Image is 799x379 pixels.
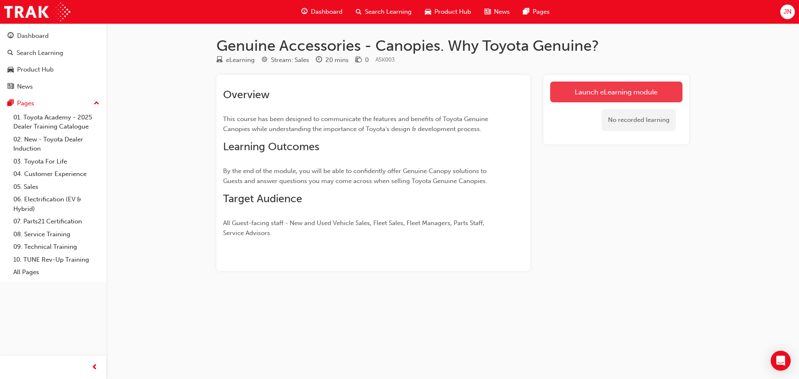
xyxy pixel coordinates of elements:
span: prev-icon [92,362,98,373]
a: 03. Toyota For Life [10,155,103,168]
span: By the end of the module, you will be able to confidently offer Genuine Canopy solutions to Guest... [223,167,488,185]
div: News [17,82,33,92]
h1: Genuine Accessories - Canopies. Why Toyota Genuine? [216,37,689,55]
a: 10. TUNE Rev-Up Training [10,253,103,266]
a: pages-iconPages [516,3,556,20]
div: Price [355,55,369,65]
div: Open Intercom Messenger [771,351,791,371]
a: News [3,79,103,94]
span: All Guest-facing staff - New and Used Vehicle Sales, Fleet Sales, Fleet Managers, Parts Staff, Se... [223,219,486,237]
span: Learning Outcomes [223,140,319,153]
button: Pages [3,96,103,111]
span: guage-icon [301,7,308,17]
div: Duration [316,55,349,65]
a: 09. Technical Training [10,240,103,253]
div: 20 mins [325,55,349,65]
span: guage-icon [7,32,14,40]
span: up-icon [94,98,99,109]
a: Launch eLearning module [550,82,682,102]
span: This course has been designed to communicate the features and benefits of Toyota Genuine Canopies... [223,115,490,133]
div: Search Learning [17,48,63,58]
div: Stream [261,55,309,65]
a: 01. Toyota Academy - 2025 Dealer Training Catalogue [10,111,103,133]
a: All Pages [10,266,103,279]
span: Search Learning [365,7,412,17]
a: Dashboard [3,28,103,44]
span: JN [784,7,792,17]
div: No recorded learning [602,109,676,131]
a: car-iconProduct Hub [418,3,478,20]
div: Dashboard [17,31,49,41]
span: search-icon [356,7,362,17]
span: pages-icon [523,7,529,17]
span: Product Hub [434,7,471,17]
div: Type [216,55,255,65]
div: 0 [365,55,369,65]
span: car-icon [7,66,14,74]
img: Trak [4,2,70,21]
span: Dashboard [311,7,342,17]
span: clock-icon [316,57,322,64]
span: news-icon [7,83,14,91]
span: pages-icon [7,100,14,107]
a: search-iconSearch Learning [349,3,418,20]
button: DashboardSearch LearningProduct HubNews [3,27,103,96]
span: Overview [223,88,270,101]
span: search-icon [7,50,13,57]
div: Pages [17,99,34,108]
a: 06. Electrification (EV & Hybrid) [10,193,103,215]
a: 07. Parts21 Certification [10,215,103,228]
a: guage-iconDashboard [295,3,349,20]
div: Stream: Sales [271,55,309,65]
span: target-icon [261,57,268,64]
span: learningResourceType_ELEARNING-icon [216,57,223,64]
span: money-icon [355,57,362,64]
span: News [494,7,510,17]
div: Product Hub [17,65,54,74]
a: news-iconNews [478,3,516,20]
div: eLearning [226,55,255,65]
span: news-icon [484,7,491,17]
a: 05. Sales [10,181,103,193]
a: 08. Service Training [10,228,103,241]
span: car-icon [425,7,431,17]
a: Search Learning [3,45,103,61]
button: JN [780,5,795,19]
a: Product Hub [3,62,103,77]
span: Pages [533,7,550,17]
span: Target Audience [223,192,302,205]
a: 02. New - Toyota Dealer Induction [10,133,103,155]
span: Learning resource code [375,56,395,63]
a: 04. Customer Experience [10,168,103,181]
